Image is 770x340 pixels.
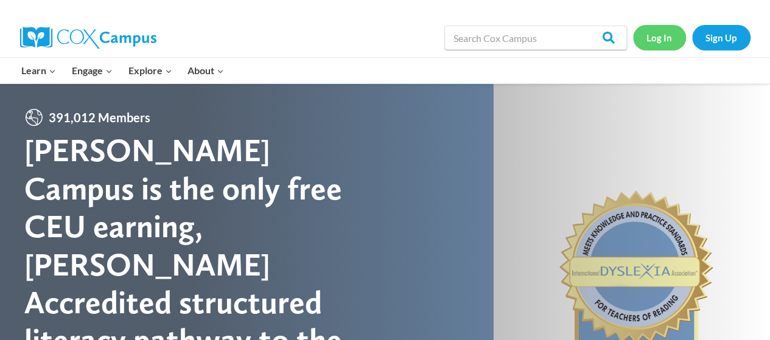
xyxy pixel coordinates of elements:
[444,26,627,50] input: Search Cox Campus
[64,58,121,83] button: Child menu of Engage
[14,58,65,83] button: Child menu of Learn
[14,58,232,83] nav: Primary Navigation
[44,108,155,127] span: 391,012 Members
[180,58,232,83] button: Child menu of About
[20,27,156,49] img: Cox Campus
[121,58,180,83] button: Child menu of Explore
[692,25,751,50] a: Sign Up
[633,25,686,50] a: Log In
[633,25,751,50] nav: Secondary Navigation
